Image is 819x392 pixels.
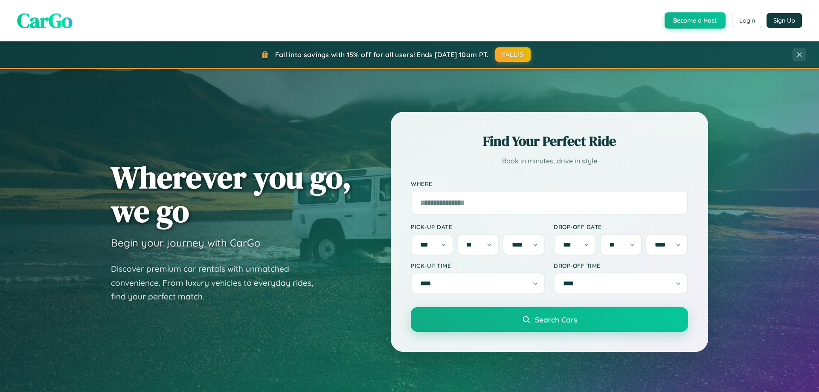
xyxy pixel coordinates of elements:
button: FALL15 [495,47,531,62]
label: Drop-off Date [554,223,688,230]
label: Where [411,180,688,187]
label: Pick-up Time [411,262,545,269]
button: Search Cars [411,307,688,332]
span: Fall into savings with 15% off for all users! Ends [DATE] 10am PT. [275,50,489,59]
p: Discover premium car rentals with unmatched convenience. From luxury vehicles to everyday rides, ... [111,262,324,304]
span: Search Cars [535,315,577,324]
h2: Find Your Perfect Ride [411,132,688,151]
label: Drop-off Time [554,262,688,269]
label: Pick-up Date [411,223,545,230]
button: Login [732,13,762,28]
button: Become a Host [665,12,726,29]
h3: Begin your journey with CarGo [111,236,261,249]
p: Book in minutes, drive in style [411,155,688,167]
h1: Wherever you go, we go [111,160,351,228]
span: CarGo [17,6,73,35]
button: Sign Up [767,13,802,28]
